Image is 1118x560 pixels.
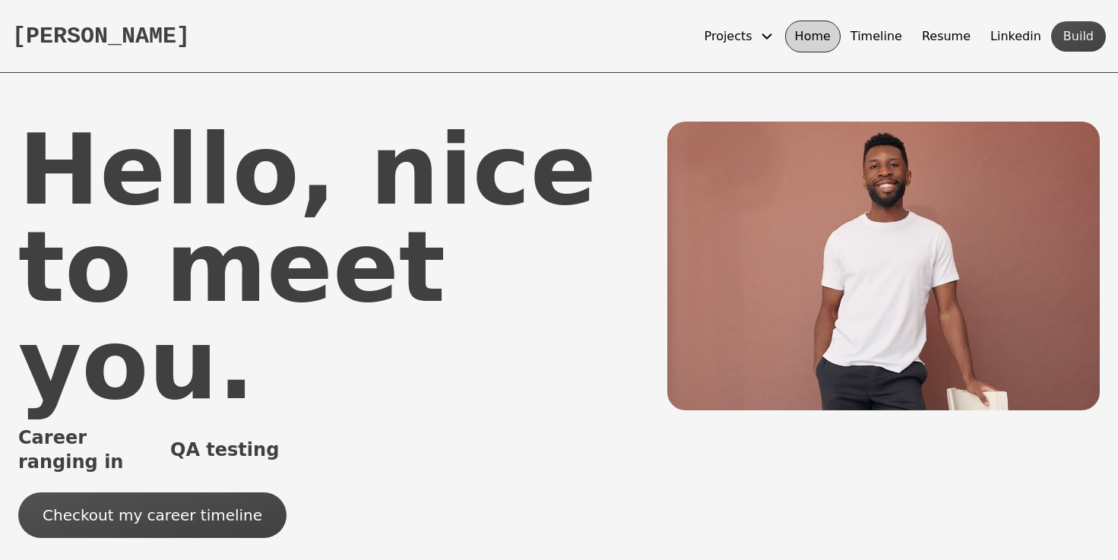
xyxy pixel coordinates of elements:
[12,23,190,50] button: [PERSON_NAME]
[912,21,980,52] button: Resume
[705,27,752,46] span: Projects
[18,426,164,474] span: Career ranging in
[980,21,1051,52] button: Linkedin
[841,21,912,52] button: Timeline
[695,21,785,52] button: Projects
[18,492,287,538] button: Checkout my career timeline
[785,21,841,52] button: Home
[18,122,667,413] div: Hello, nice to meet you.
[170,438,279,462] div: QA testing
[1051,21,1106,52] button: Build
[667,122,1100,410] img: darrel_home.35f3a64193ee4a412503.jpeg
